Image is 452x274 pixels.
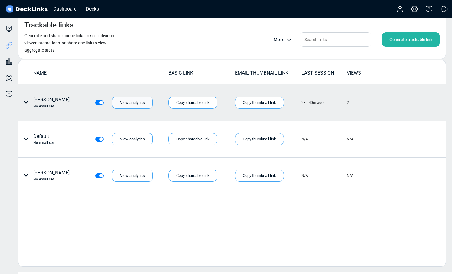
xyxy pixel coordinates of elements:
[33,177,70,182] div: No email set
[33,133,54,145] div: Default
[347,69,392,77] div: VIEWS
[301,136,308,142] div: N/A
[5,5,49,14] img: DeckLinks
[301,173,308,178] div: N/A
[382,32,440,47] div: Generate trackable link
[33,169,70,182] div: [PERSON_NAME]
[112,97,153,109] div: View analytics
[24,33,115,53] small: Generate and share unique links to see individual viewer interactions, or share one link to view ...
[235,170,284,182] div: Copy thumbnail link
[50,5,80,13] div: Dashboard
[347,100,349,105] div: 2
[168,133,217,145] div: Copy shareable link
[301,100,324,105] div: 23h 40m ago
[235,133,284,145] div: Copy thumbnail link
[235,97,284,109] div: Copy thumbnail link
[168,69,235,80] td: BASIC LINK
[33,69,168,77] div: NAME
[347,173,353,178] div: N/A
[300,32,371,47] input: Search links
[83,5,102,13] div: Decks
[33,96,70,109] div: [PERSON_NAME]
[274,37,295,43] div: More
[112,133,153,145] div: View analytics
[24,21,73,30] h4: Trackable links
[235,69,301,80] td: EMAIL THUMBNAIL LINK
[33,140,54,145] div: No email set
[168,170,217,182] div: Copy shareable link
[112,170,153,182] div: View analytics
[347,136,353,142] div: N/A
[168,97,217,109] div: Copy shareable link
[301,69,346,77] div: LAST SESSION
[33,104,70,109] div: No email set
